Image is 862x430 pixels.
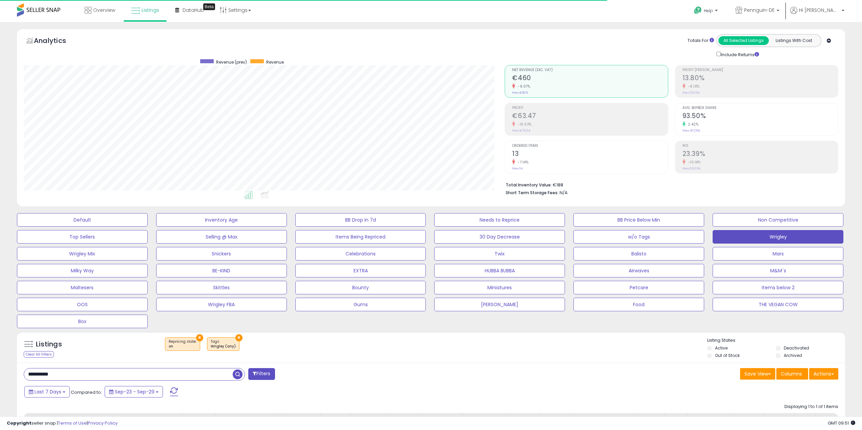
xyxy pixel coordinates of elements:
[203,3,215,10] div: Tooltip anchor
[17,264,148,277] button: Milky Way
[573,247,704,261] button: Balisto
[512,68,668,72] span: Net Revenue (Exc. VAT)
[266,59,284,65] span: Revenue
[515,84,530,89] small: -9.07%
[218,416,277,423] div: Listed Price
[818,416,853,430] div: Cost (Exc. VAT)
[573,416,631,423] div: Markup on Cost
[512,166,523,171] small: Prev: 14
[711,50,767,58] div: Include Returns
[713,213,843,227] button: Non Competitive
[790,7,844,22] a: Hi [PERSON_NAME]
[211,339,236,349] span: Tags :
[7,420,31,426] strong: Copyright
[156,281,287,294] button: Skittles
[295,264,426,277] button: EXTRA
[767,416,792,430] div: Total Profit
[216,59,247,65] span: Revenue (prev)
[17,247,148,261] button: Wrigley Mix
[573,264,704,277] button: Airwaves
[713,298,843,311] button: THE VEGAN COW
[156,230,287,244] button: Selling @ Max
[512,106,668,110] span: Profit
[425,416,460,423] div: Min Price
[142,7,159,14] span: Listings
[515,160,528,165] small: -7.14%
[34,36,79,47] h5: Analytics
[466,416,506,423] div: [PERSON_NAME]
[17,315,148,328] button: Box
[744,7,775,14] span: Pennguin-DE
[24,386,70,398] button: Last 7 Days
[235,334,243,341] button: ×
[36,340,62,349] h5: Listings
[512,91,528,95] small: Prev: €506
[512,129,530,133] small: Prev: €76.04
[784,404,838,410] div: Displaying 1 to 1 of 1 items
[707,337,845,344] p: Listing States:
[688,38,714,44] div: Totals For
[682,91,700,95] small: Prev: 15.03%
[105,386,163,398] button: Sep-23 - Sep-29
[713,230,843,244] button: Wrigley
[690,416,731,430] div: Profit [PERSON_NAME]
[682,144,838,148] span: ROI
[295,298,426,311] button: Gums
[713,281,843,294] button: Items below 2
[115,388,154,395] span: Sep-23 - Sep-29
[740,368,775,380] button: Save View
[211,344,236,349] div: Wrigley (any)
[434,213,565,227] button: Needs to Reprice
[506,190,559,196] b: Short Term Storage Fees:
[573,213,704,227] button: BB Price Below Min
[769,36,819,45] button: Listings With Cost
[781,370,802,377] span: Columns
[799,7,840,14] span: Hi [PERSON_NAME]
[434,281,565,294] button: Miniatures
[776,368,808,380] button: Columns
[17,281,148,294] button: Maltesers
[395,416,419,430] div: BB Share 24h.
[169,339,196,349] span: Repricing state :
[434,230,565,244] button: 30 Day Decrease
[689,1,724,22] a: Help
[183,7,204,14] span: DataHub
[682,74,838,83] h2: 13.80%
[156,264,287,277] button: BE-KIND
[434,247,565,261] button: Twix
[17,298,148,311] button: OOS
[169,344,196,349] div: on
[682,166,700,171] small: Prev: 26.03%
[295,247,426,261] button: Celebrations
[93,7,115,14] span: Overview
[560,189,568,196] span: N/A
[686,160,701,165] small: -10.14%
[713,247,843,261] button: Mars
[506,182,552,188] b: Total Inventory Value:
[58,420,87,426] a: Terms of Use
[573,281,704,294] button: Petcare
[809,368,838,380] button: Actions
[434,298,565,311] button: [PERSON_NAME]
[295,281,426,294] button: Bounty
[17,230,148,244] button: Top Sellers
[573,230,704,244] button: w/o Tags
[153,416,180,423] div: Repricing
[248,368,275,380] button: Filters
[637,416,662,430] div: Total Rev.
[704,8,713,14] span: Help
[686,122,699,127] small: 2.42%
[434,264,565,277] button: HUBBA BUBBA
[295,213,426,227] button: BB Drop in 7d
[512,150,668,159] h2: 13
[512,144,668,148] span: Ordered Items
[42,416,147,423] div: Title
[512,74,668,83] h2: €460
[715,353,740,358] label: Out of Stock
[682,68,838,72] span: Profit [PERSON_NAME]
[71,389,102,395] span: Compared to:
[682,129,700,133] small: Prev: 91.29%
[156,247,287,261] button: Snickers
[506,180,833,188] li: €188
[713,264,843,277] button: M&M´s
